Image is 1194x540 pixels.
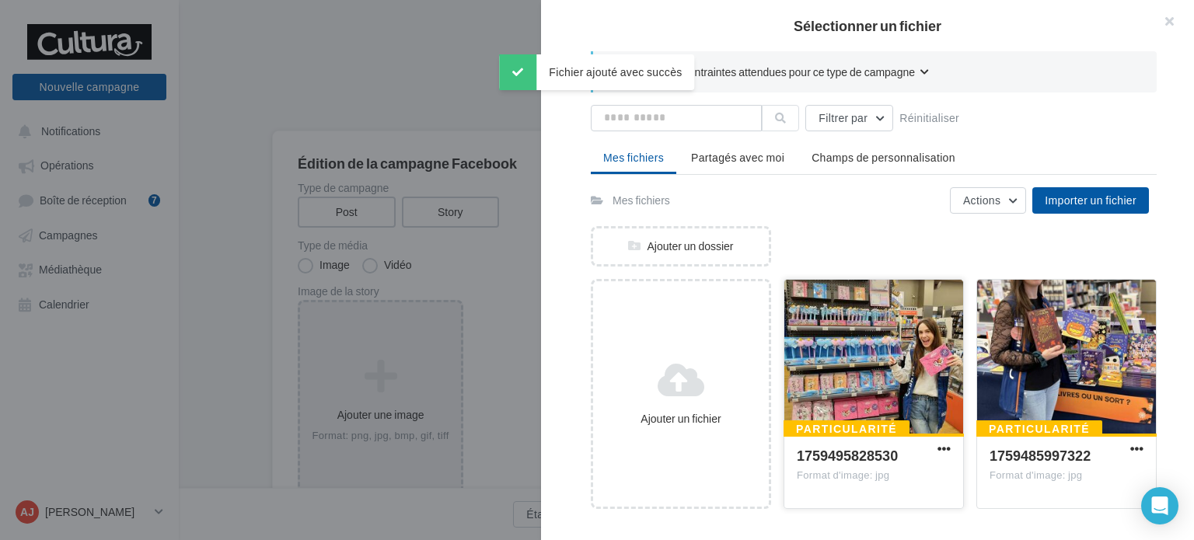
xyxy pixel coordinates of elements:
div: Ajouter un dossier [593,239,769,254]
button: Importer un fichier [1032,187,1149,214]
div: Fichier ajouté avec succès [499,54,694,90]
h2: Sélectionner un fichier [566,19,1169,33]
div: Open Intercom Messenger [1141,487,1178,524]
span: Importer un fichier [1045,193,1136,207]
div: Format d'image: jpg [990,469,1143,483]
span: Consulter les contraintes attendues pour ce type de campagne [618,64,915,80]
span: Mes fichiers [603,151,664,164]
span: 1759485997322 [990,447,1091,464]
button: Actions [950,187,1026,214]
span: Champs de personnalisation [812,151,955,164]
div: Particularité [784,420,909,437]
button: Réinitialiser [893,109,965,127]
div: Particularité [976,420,1102,437]
div: Mes fichiers [613,193,670,208]
span: Partagés avec moi [691,151,784,164]
span: 1759495828530 [797,447,898,464]
span: Actions [963,193,1000,207]
button: Filtrer par [805,105,893,131]
div: Ajouter un fichier [599,411,763,427]
div: Format d'image: jpg [797,469,951,483]
button: Consulter les contraintes attendues pour ce type de campagne [618,64,929,83]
